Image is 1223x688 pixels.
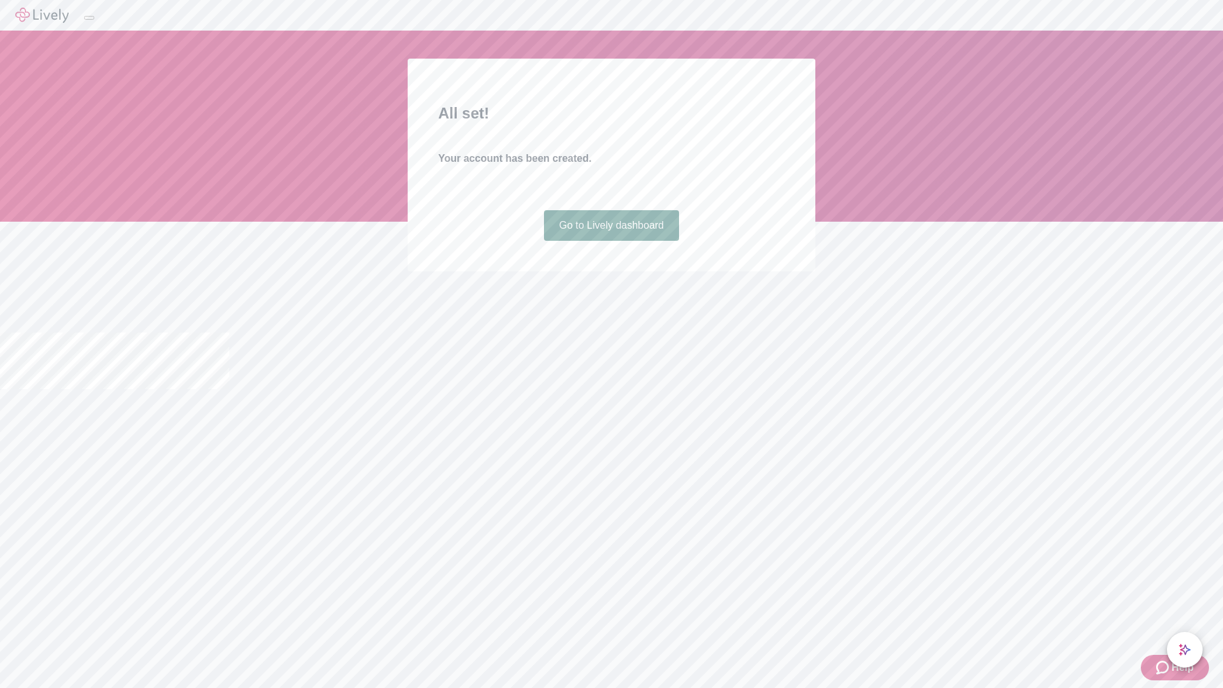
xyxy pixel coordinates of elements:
[1141,655,1209,680] button: Zendesk support iconHelp
[438,102,785,125] h2: All set!
[1171,660,1194,675] span: Help
[15,8,69,23] img: Lively
[544,210,680,241] a: Go to Lively dashboard
[1156,660,1171,675] svg: Zendesk support icon
[1178,643,1191,656] svg: Lively AI Assistant
[1167,632,1203,668] button: chat
[84,16,94,20] button: Log out
[438,151,785,166] h4: Your account has been created.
